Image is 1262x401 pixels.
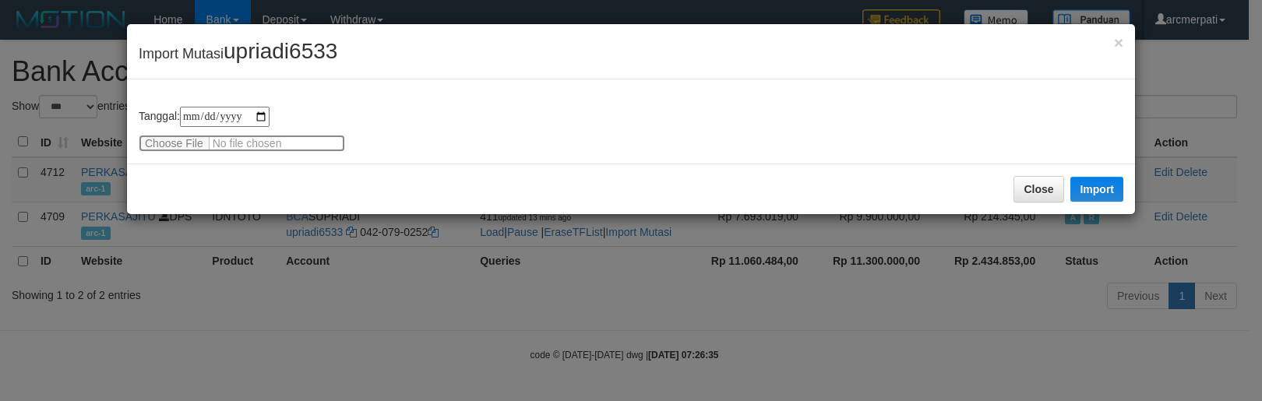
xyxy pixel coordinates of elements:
span: upriadi6533 [224,39,337,63]
span: × [1114,33,1123,51]
button: Close [1114,34,1123,51]
span: Import Mutasi [139,46,337,62]
div: Tanggal: [139,107,1123,152]
button: Close [1013,176,1063,202]
button: Import [1070,177,1123,202]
